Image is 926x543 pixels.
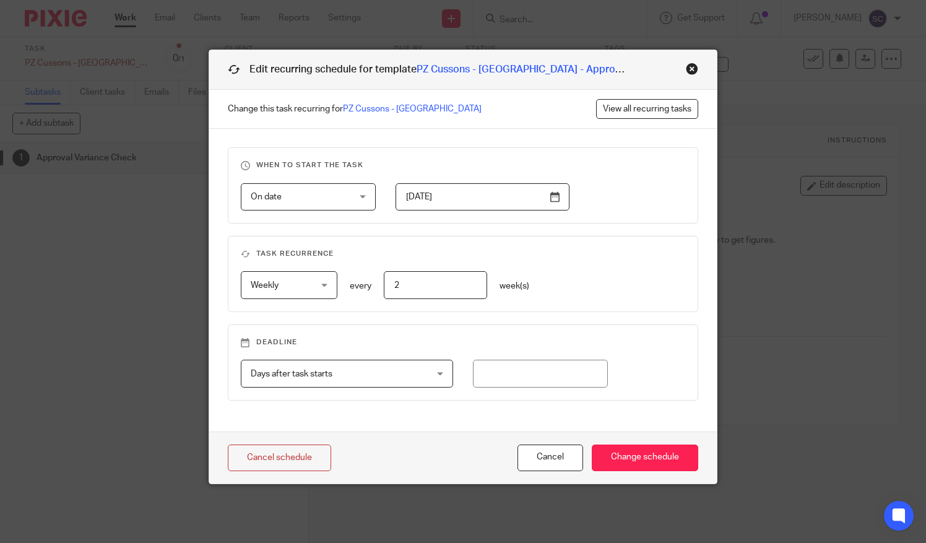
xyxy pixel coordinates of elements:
[228,445,331,471] a: Cancel schedule
[241,249,686,259] h3: Task recurrence
[350,280,371,292] p: every
[592,445,698,471] input: Change schedule
[500,282,529,290] span: week(s)
[686,63,698,75] div: Close this dialog window
[241,337,686,347] h3: Deadline
[417,64,703,74] a: PZ Cussons - [GEOGRAPHIC_DATA] - Approval Variance Check
[241,160,686,170] h3: When to start the task
[251,281,279,290] span: Weekly
[228,63,628,77] h1: Edit recurring schedule for template
[517,445,583,471] button: Cancel
[343,105,482,113] a: PZ Cussons - [GEOGRAPHIC_DATA]
[251,193,282,201] span: On date
[251,370,332,378] span: Days after task starts
[596,99,698,119] a: View all recurring tasks
[228,103,482,115] span: Change this task recurring for
[396,183,569,211] input: Use the arrow keys to pick a date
